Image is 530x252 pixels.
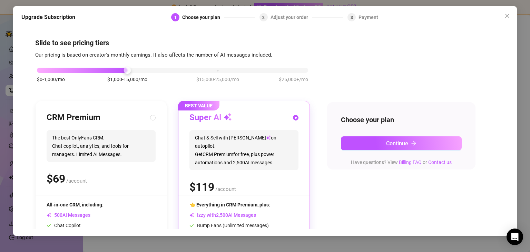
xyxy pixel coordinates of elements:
[107,76,147,83] span: $1,000-15,000/mo
[47,223,51,228] span: check
[47,112,100,123] h3: CRM Premium
[178,101,219,110] span: BEST VALUE
[262,15,265,20] span: 2
[47,223,81,228] span: Chat Copilot
[47,212,90,218] span: AI Messages
[351,159,452,165] span: Have questions? View or
[37,76,65,83] span: $0-1,000/mo
[196,76,239,83] span: $15,000-25,000/mo
[341,136,462,150] button: Continuearrow-right
[386,140,408,147] span: Continue
[279,76,308,83] span: $25,000+/mo
[359,13,378,21] div: Payment
[504,13,510,19] span: close
[341,115,462,125] h4: Choose your plan
[182,13,224,21] div: Choose your plan
[47,130,156,162] span: The best OnlyFans CRM. Chat copilot, analytics, and tools for managers. Limited AI Messages.
[189,223,269,228] span: Bump Fans (Unlimited messages)
[411,140,416,146] span: arrow-right
[502,10,513,21] button: Close
[189,223,194,228] span: check
[189,130,298,170] span: Chat & Sell with [PERSON_NAME] on autopilot. Get CRM Premium for free, plus power automations and...
[399,159,422,165] a: Billing FAQ
[271,13,312,21] div: Adjust your order
[351,15,353,20] span: 3
[189,181,214,194] span: $
[47,172,65,185] span: $
[21,13,75,21] h5: Upgrade Subscription
[35,38,494,48] h4: Slide to see pricing tiers
[189,112,232,123] h3: Super AI
[507,229,523,245] div: Open Intercom Messenger
[47,202,104,207] span: All-in-one CRM, including:
[189,212,256,218] span: Izzy with AI Messages
[428,159,452,165] a: Contact us
[189,202,270,207] span: 👈 Everything in CRM Premium, plus:
[215,186,236,192] span: /account
[66,178,87,184] span: /account
[502,13,513,19] span: Close
[35,52,272,58] span: Our pricing is based on creator's monthly earnings. It also affects the number of AI messages inc...
[174,15,177,20] span: 1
